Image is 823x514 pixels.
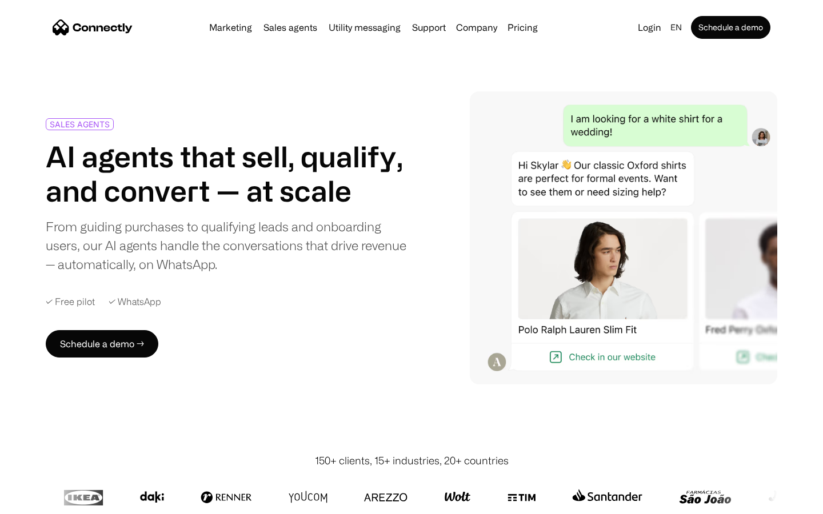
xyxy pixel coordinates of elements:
[691,16,770,39] a: Schedule a demo
[11,493,69,510] aside: Language selected: English
[670,19,682,35] div: en
[205,23,257,32] a: Marketing
[50,120,110,128] div: SALES AGENTS
[407,23,450,32] a: Support
[46,217,407,274] div: From guiding purchases to qualifying leads and onboarding users, our AI agents handle the convers...
[324,23,405,32] a: Utility messaging
[633,19,666,35] a: Login
[109,296,161,307] div: ✓ WhatsApp
[46,139,407,208] h1: AI agents that sell, qualify, and convert — at scale
[315,453,509,468] div: 150+ clients, 15+ industries, 20+ countries
[23,494,69,510] ul: Language list
[503,23,542,32] a: Pricing
[456,19,497,35] div: Company
[46,296,95,307] div: ✓ Free pilot
[46,330,158,358] a: Schedule a demo →
[259,23,322,32] a: Sales agents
